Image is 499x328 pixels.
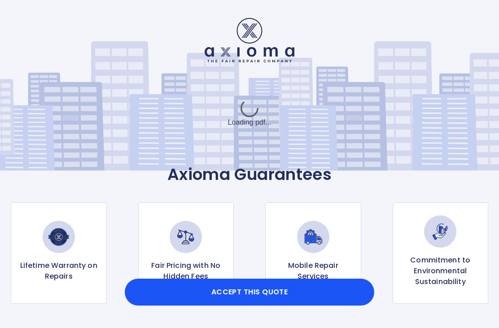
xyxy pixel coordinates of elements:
[170,221,202,253] img: Fair Pricing with No Hidden Fees
[125,279,374,306] button: Accept this Quote
[205,18,294,62] img: Logo
[297,221,329,253] img: Mobile Repair Services
[11,165,488,184] p: Axioma Guarantees
[400,255,481,287] p: Commitment to Environmental Sustainability
[273,260,354,282] p: Mobile Repair Services
[182,91,317,136] div: Loading pdf...
[18,260,99,282] p: Lifetime Warranty on Repairs
[146,260,227,282] p: Fair Pricing with No Hidden Fees
[424,215,456,248] img: Commitment to Environmental Sustainability
[43,221,75,253] img: Lifetime Warranty on Repairs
